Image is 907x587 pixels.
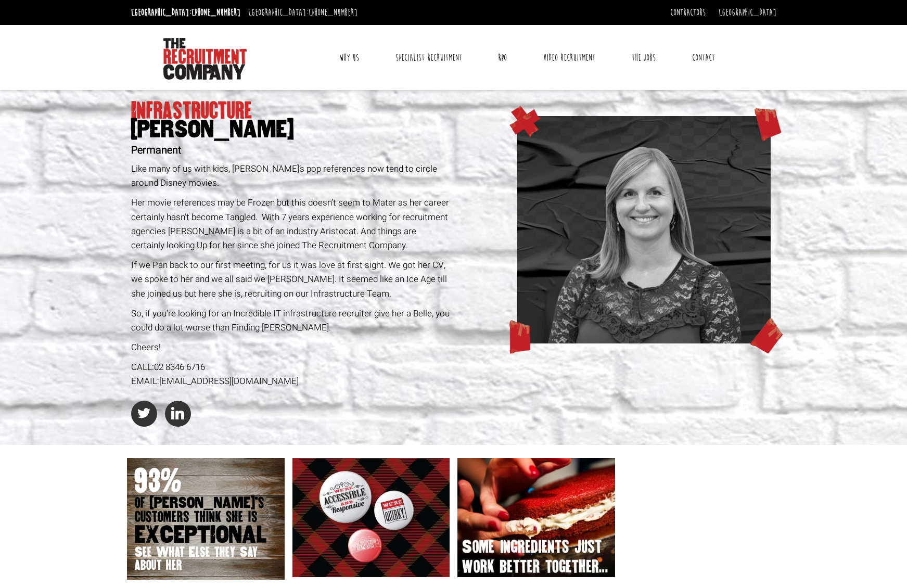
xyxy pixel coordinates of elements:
[135,510,277,524] span: customers think she is
[131,374,450,388] div: EMAIL:
[670,7,706,18] a: Contractors
[131,360,450,374] div: CALL:
[131,101,450,139] h1: Infrastructure
[246,4,360,21] li: [GEOGRAPHIC_DATA]:
[135,546,277,572] span: See What Else they Say about her
[135,524,277,546] span: EXCEPTIONAL
[684,45,723,71] a: Contact
[131,196,450,252] p: Her movie references may be Frozen but this doesn’t seem to Mater as her career certainly hasn’t ...
[331,45,367,71] a: Why Us
[131,120,450,139] span: [PERSON_NAME]
[191,7,240,18] a: [PHONE_NUMBER]
[535,45,603,71] a: Video Recruitment
[159,375,299,388] a: [EMAIL_ADDRESS][DOMAIN_NAME]
[135,496,277,510] span: of [PERSON_NAME]’s
[131,258,450,301] p: If we Pan back to our first meeting, for us it was love at first sight. We got her CV, we spoke t...
[388,45,470,71] a: Specialist Recruitment
[154,361,205,374] a: 02 8346 6716
[131,340,450,354] p: Cheers!
[624,45,663,71] a: The Jobs
[163,38,247,80] img: The Recruitment Company
[131,145,450,156] h2: Permanent
[490,45,515,71] a: RPO
[719,7,776,18] a: [GEOGRAPHIC_DATA]
[309,7,357,18] a: [PHONE_NUMBER]
[517,116,771,343] img: amanda_no-illo.png
[131,162,450,190] p: Like many of us with kids, [PERSON_NAME]’s pop references now tend to circle around Disney movies.
[135,466,277,572] a: 93% of [PERSON_NAME]’s customers think she is EXCEPTIONAL See What Else they Say about her
[129,4,243,21] li: [GEOGRAPHIC_DATA]:
[135,466,277,496] span: 93%
[131,307,450,335] p: So, if you’re looking for an Incredible IT infrastructure recruiter give her a Belle, you could d...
